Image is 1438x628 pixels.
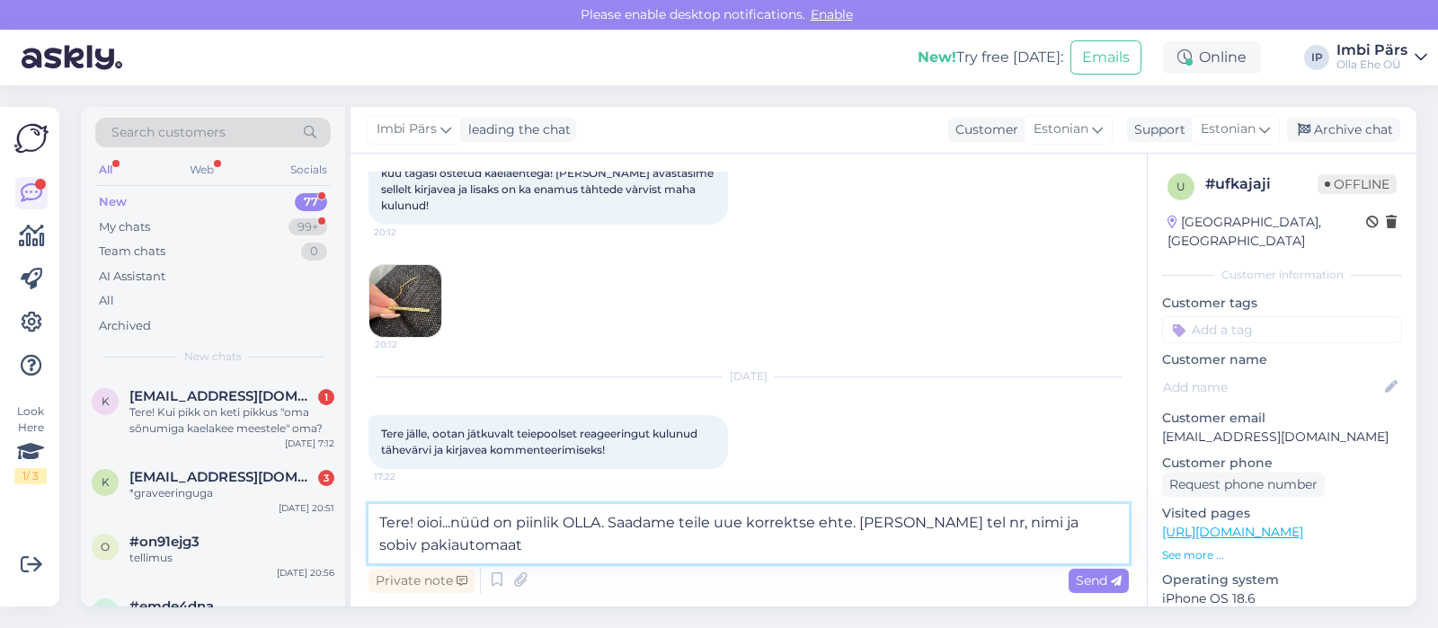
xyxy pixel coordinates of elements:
[1162,571,1402,589] p: Operating system
[318,470,334,486] div: 3
[381,427,700,456] span: Tere jälle, ootan jätkuvalt teiepoolset reageeringut kulunud tähevärvi ja kirjavea kommenteerimis...
[99,268,165,286] div: AI Assistant
[1162,267,1402,283] div: Customer information
[1304,45,1329,70] div: IP
[1162,409,1402,428] p: Customer email
[129,534,200,550] span: #on91ejg3
[374,226,441,239] span: 20:12
[1162,294,1402,313] p: Customer tags
[101,540,110,553] span: o
[129,550,334,566] div: tellimus
[1336,43,1407,57] div: Imbi Pärs
[1034,119,1088,139] span: Estonian
[99,243,165,261] div: Team chats
[288,218,327,236] div: 99+
[129,388,316,404] span: keitlinmaasing@gmail.com
[102,475,110,489] span: k
[1070,40,1141,75] button: Emails
[948,120,1018,139] div: Customer
[1167,213,1366,251] div: [GEOGRAPHIC_DATA], [GEOGRAPHIC_DATA]
[1162,350,1402,369] p: Customer name
[1318,174,1397,194] span: Offline
[375,338,442,351] span: 20:12
[1163,41,1261,74] div: Online
[1205,173,1318,195] div: # ufkajaji
[1162,589,1402,608] p: iPhone OS 18.6
[918,47,1063,68] div: Try free [DATE]:
[102,605,109,618] span: e
[368,368,1129,385] div: [DATE]
[111,123,226,142] span: Search customers
[377,119,437,139] span: Imbi Pärs
[99,193,127,211] div: New
[285,437,334,450] div: [DATE] 7:12
[1336,57,1407,72] div: Olla Ehe OÜ
[1162,504,1402,523] p: Visited pages
[374,470,441,483] span: 17:22
[1336,43,1427,72] a: Imbi PärsOlla Ehe OÜ
[14,403,47,484] div: Look Here
[1162,547,1402,563] p: See more ...
[1162,524,1303,540] a: [URL][DOMAIN_NAME]
[1162,428,1402,447] p: [EMAIL_ADDRESS][DOMAIN_NAME]
[1162,473,1325,497] div: Request phone number
[918,49,956,66] b: New!
[184,349,242,365] span: New chats
[1176,180,1185,193] span: u
[461,120,571,139] div: leading the chat
[99,317,151,335] div: Archived
[301,243,327,261] div: 0
[99,218,150,236] div: My chats
[1163,377,1381,397] input: Add name
[1162,316,1402,343] input: Add a tag
[1127,120,1185,139] div: Support
[369,265,441,337] img: Attachment
[295,193,327,211] div: 77
[279,501,334,515] div: [DATE] 20:51
[1287,118,1400,142] div: Archive chat
[368,504,1129,563] textarea: Tere! oioi...nüüd on piinlik OLLA. Saadame teile uue korrektse ehte. [PERSON_NAME] tel nr, nimi j...
[1076,572,1122,588] span: Send
[14,121,49,155] img: Askly Logo
[318,389,334,405] div: 1
[1162,454,1402,473] p: Customer phone
[99,292,114,310] div: All
[129,404,334,437] div: Tere! Kui pikk on keti pikkus "oma sõnumiga kaelakee meestele" oma?
[102,394,110,408] span: k
[1201,119,1256,139] span: Estonian
[95,158,116,181] div: All
[129,469,316,485] span: kaaysaa@gmail.com
[805,6,858,22] span: Enable
[368,569,475,593] div: Private note
[129,598,214,615] span: #emde4dna
[14,468,47,484] div: 1 / 3
[129,485,334,501] div: *graveeringuga
[186,158,217,181] div: Web
[287,158,331,181] div: Socials
[277,566,334,579] div: [DATE] 20:56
